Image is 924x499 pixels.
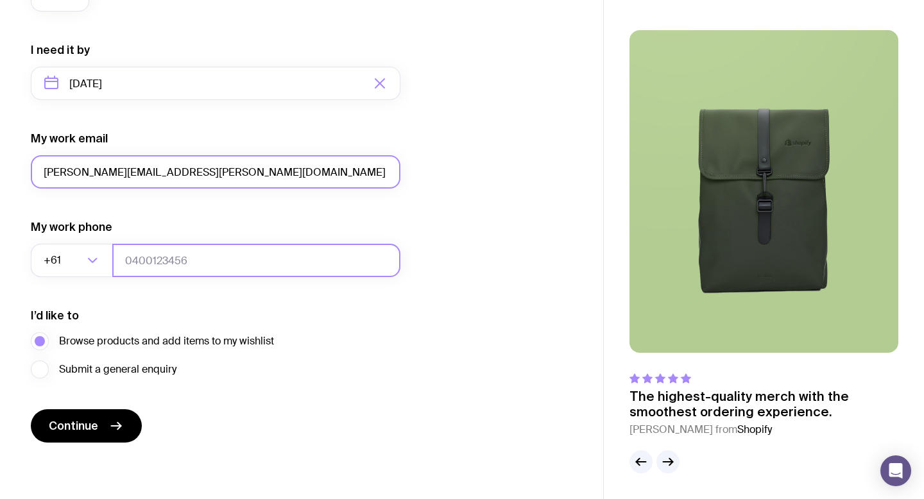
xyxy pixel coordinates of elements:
[112,244,400,277] input: 0400123456
[44,244,64,277] span: +61
[31,409,142,443] button: Continue
[64,244,83,277] input: Search for option
[629,422,898,437] cite: [PERSON_NAME] from
[31,67,400,100] input: Select a target date
[737,423,772,436] span: Shopify
[31,155,400,189] input: you@email.com
[31,219,112,235] label: My work phone
[31,308,79,323] label: I’d like to
[629,389,898,419] p: The highest-quality merch with the smoothest ordering experience.
[49,418,98,434] span: Continue
[59,334,274,349] span: Browse products and add items to my wishlist
[880,455,911,486] div: Open Intercom Messenger
[31,42,90,58] label: I need it by
[31,244,113,277] div: Search for option
[59,362,176,377] span: Submit a general enquiry
[31,131,108,146] label: My work email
